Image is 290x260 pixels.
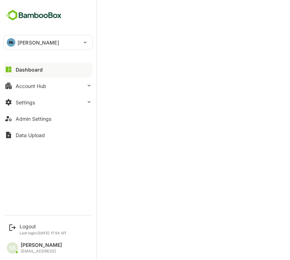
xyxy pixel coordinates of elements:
div: Logout [20,223,67,229]
p: [PERSON_NAME] [17,39,59,46]
div: Admin Settings [16,116,51,122]
div: [PERSON_NAME] [21,242,62,248]
div: Account Hub [16,83,46,89]
div: Settings [16,99,35,105]
p: Last login: [DATE] 17:54 IST [20,231,67,235]
div: Data Upload [16,132,45,138]
img: BambooboxFullLogoMark.5f36c76dfaba33ec1ec1367b70bb1252.svg [4,9,64,22]
div: [EMAIL_ADDRESS] [21,249,62,254]
button: Dashboard [4,62,93,77]
button: Settings [4,95,93,109]
div: SS [7,242,18,254]
div: PA [7,38,15,47]
button: Admin Settings [4,111,93,126]
button: Data Upload [4,128,93,142]
div: Dashboard [16,67,43,73]
div: PA[PERSON_NAME] [4,35,92,50]
button: Account Hub [4,79,93,93]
